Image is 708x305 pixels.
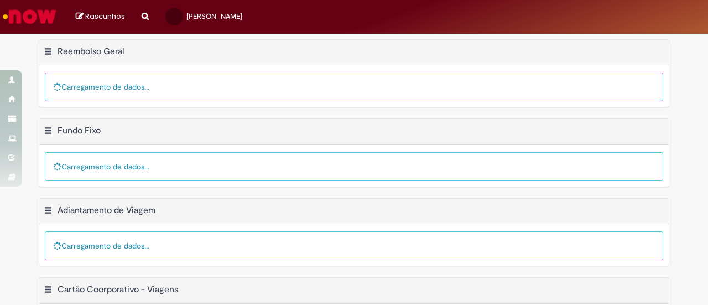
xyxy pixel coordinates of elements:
button: Reembolso Geral Menu de contexto [44,46,53,60]
h2: Reembolso Geral [58,46,124,57]
img: ServiceNow [1,6,58,28]
button: Fundo Fixo Menu de contexto [44,125,53,139]
div: Carregamento de dados... [45,231,663,260]
span: Rascunhos [85,11,125,22]
div: Carregamento de dados... [45,152,663,181]
a: Rascunhos [76,12,125,22]
span: [PERSON_NAME] [186,12,242,21]
div: Carregamento de dados... [45,73,663,101]
button: Cartão Coorporativo - Viagens Menu de contexto [44,284,53,298]
button: Adiantamento de Viagem Menu de contexto [44,205,53,219]
h2: Fundo Fixo [58,125,101,136]
h2: Cartão Coorporativo - Viagens [58,285,178,296]
h2: Adiantamento de Viagem [58,205,155,216]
